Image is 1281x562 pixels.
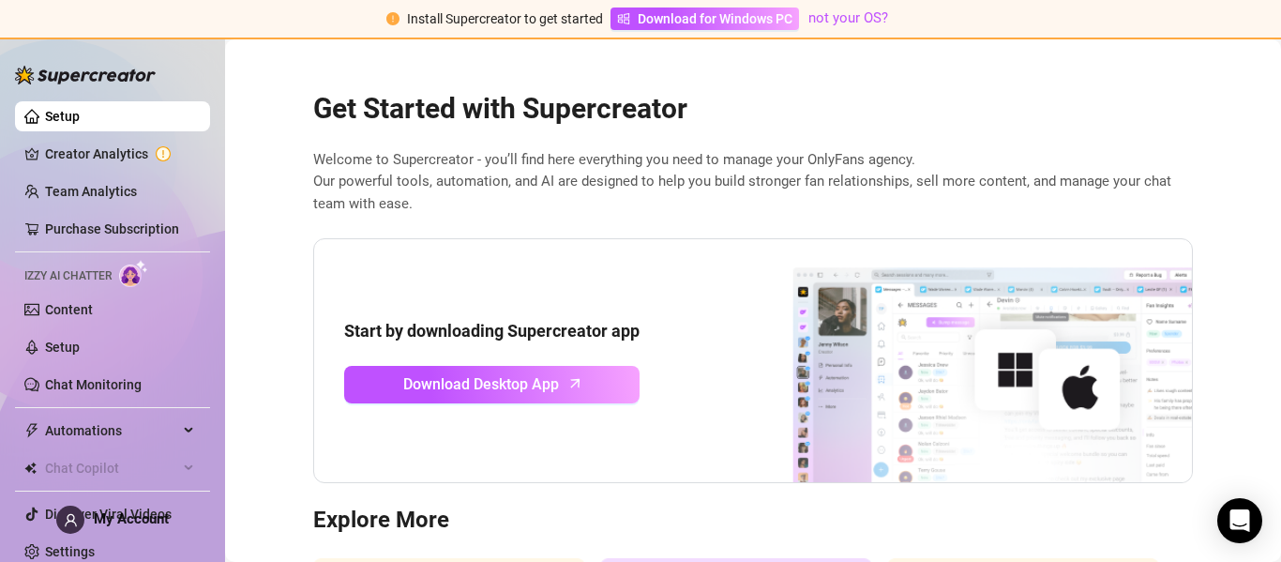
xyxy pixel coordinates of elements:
h2: Get Started with Supercreator [313,91,1193,127]
a: Discover Viral Videos [45,507,172,522]
img: AI Chatter [119,260,148,287]
a: Content [45,302,93,317]
div: Open Intercom Messenger [1217,498,1262,543]
span: arrow-up [565,372,586,394]
a: Creator Analytics exclamation-circle [45,139,195,169]
a: Purchase Subscription [45,221,179,236]
a: not your OS? [808,9,888,26]
span: Automations [45,416,178,446]
a: Team Analytics [45,184,137,199]
span: Install Supercreator to get started [407,11,603,26]
span: Download for Windows PC [638,8,792,29]
span: Download Desktop App [403,372,559,396]
a: Download Desktop Apparrow-up [344,366,640,403]
img: download app [723,239,1192,483]
a: Download for Windows PC [610,8,799,30]
h3: Explore More [313,506,1193,536]
span: My Account [94,510,169,527]
span: thunderbolt [24,423,39,438]
span: Chat Copilot [45,453,178,483]
span: Welcome to Supercreator - you’ll find here everything you need to manage your OnlyFans agency. Ou... [313,149,1193,216]
span: windows [617,12,630,25]
span: user [64,513,78,527]
a: Setup [45,340,80,355]
img: logo-BBDzfeDw.svg [15,66,156,84]
span: exclamation-circle [386,12,399,25]
img: Chat Copilot [24,462,37,475]
strong: Start by downloading Supercreator app [344,321,640,341]
span: Izzy AI Chatter [24,267,112,285]
a: Settings [45,544,95,559]
a: Chat Monitoring [45,377,142,392]
a: Setup [45,109,80,124]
